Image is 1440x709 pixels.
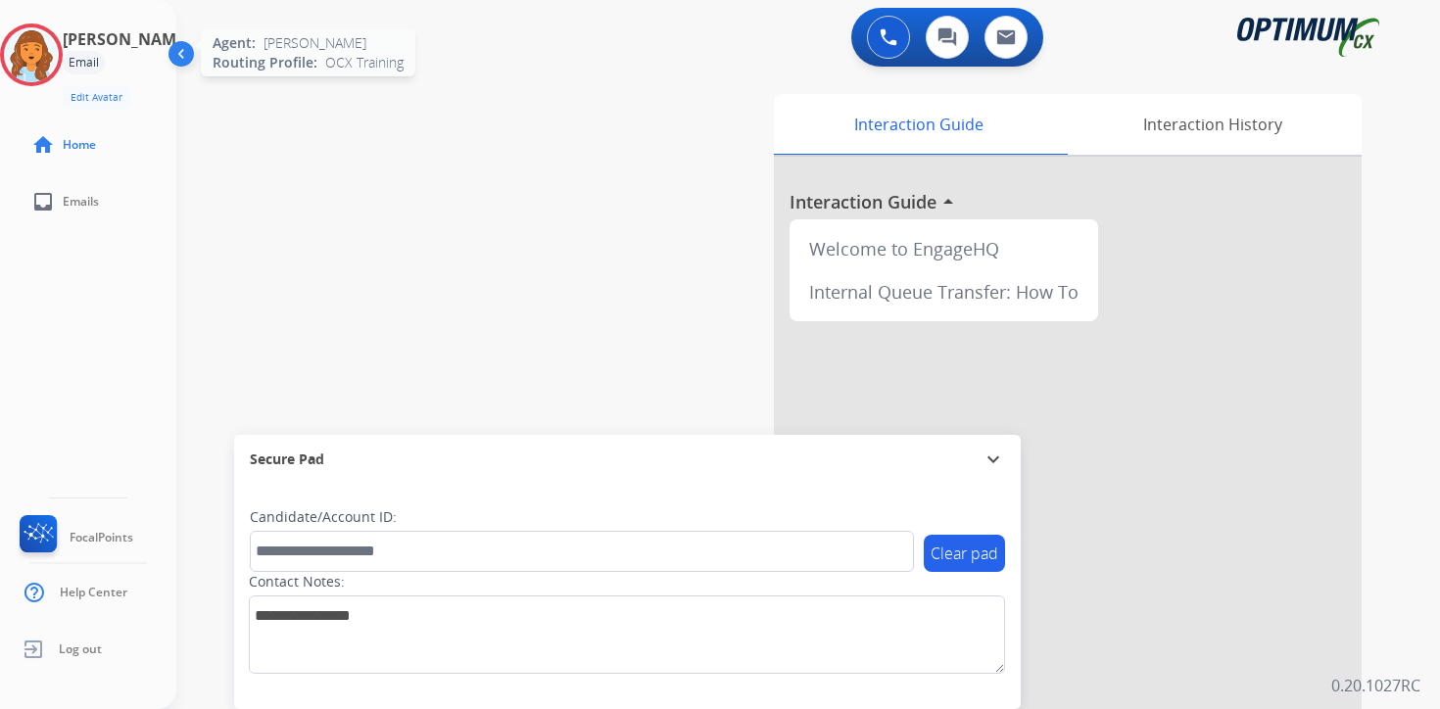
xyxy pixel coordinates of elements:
label: Contact Notes: [249,572,345,591]
span: [PERSON_NAME] [264,33,366,53]
button: Edit Avatar [63,86,130,109]
div: Interaction History [1063,94,1362,155]
mat-icon: inbox [31,190,55,213]
span: Secure Pad [250,449,324,469]
mat-icon: expand_more [982,448,1005,471]
span: OCX Training [325,53,404,72]
span: Emails [63,194,99,210]
span: Help Center [60,585,127,600]
span: Home [63,137,96,153]
img: avatar [4,27,59,82]
span: Log out [59,641,102,657]
div: Email [63,51,105,74]
div: Interaction Guide [774,94,1063,155]
button: Clear pad [924,535,1005,572]
span: Agent: [213,33,256,53]
span: Routing Profile: [213,53,317,72]
div: Welcome to EngageHQ [797,227,1090,270]
a: FocalPoints [16,515,133,560]
span: FocalPoints [70,530,133,545]
mat-icon: home [31,133,55,157]
p: 0.20.1027RC [1331,674,1420,697]
h3: [PERSON_NAME] [63,27,190,51]
div: Internal Queue Transfer: How To [797,270,1090,313]
label: Candidate/Account ID: [250,507,397,527]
